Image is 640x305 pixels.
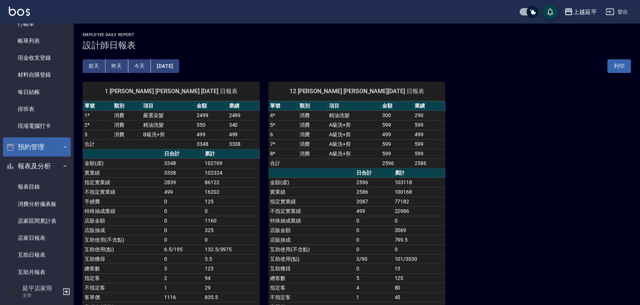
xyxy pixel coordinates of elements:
td: 132.5/3975 [203,245,260,254]
td: 3338 [227,139,260,149]
td: 2596 [381,158,413,168]
td: 不指定客 [83,283,162,292]
td: 指定客 [269,283,355,292]
td: 合計 [83,139,112,149]
td: 599 [381,120,413,130]
td: B級洗+剪 [141,130,195,139]
h5: 延平店家用 [23,285,60,292]
th: 類別 [112,101,142,111]
td: 1 [355,292,393,302]
td: 金額(虛) [269,178,355,187]
button: 列印 [608,59,631,73]
a: 現金收支登錄 [3,49,71,66]
a: 互助日報表 [3,246,71,263]
td: 消費 [298,111,327,120]
td: 3338 [162,168,203,178]
th: 業績 [413,101,445,111]
td: 0 [162,254,203,264]
td: 0 [203,235,260,245]
td: 0 [355,225,393,235]
td: 店販金額 [83,216,162,225]
td: 總客數 [269,273,355,283]
td: 103118 [393,178,446,187]
a: 排班表 [3,101,71,118]
td: 消費 [298,120,327,130]
td: 340 [227,120,260,130]
p: 主管 [23,292,60,299]
td: 不指定客 [269,292,355,302]
td: 精油洗髮 [327,111,381,120]
table: a dense table [83,101,260,149]
td: 總客數 [83,264,162,273]
td: 2499 [195,111,227,120]
td: 0 [355,235,393,245]
td: A級洗+剪 [327,120,381,130]
td: 實業績 [83,168,162,178]
td: 123 [203,264,260,273]
button: save [543,4,558,19]
a: 3 [84,132,87,137]
td: 消費 [298,130,327,139]
th: 日合計 [162,149,203,159]
table: a dense table [269,101,446,168]
th: 金額 [195,101,227,111]
td: 嚴選染髮 [141,111,195,120]
td: 2 [162,273,203,283]
img: Person [6,284,21,299]
th: 業績 [227,101,260,111]
td: 0 [355,245,393,254]
td: 特殊抽成業績 [269,216,355,225]
td: 13 [393,264,446,273]
a: 6 [270,132,273,137]
a: 打帳單 [3,15,71,32]
td: 325 [203,225,260,235]
a: 每日結帳 [3,84,71,101]
td: 599 [413,120,445,130]
td: 5 [355,273,393,283]
td: 0 [393,245,446,254]
a: 消費分析儀表板 [3,196,71,213]
th: 日合計 [355,168,393,178]
td: 0 [162,225,203,235]
td: 125 [203,197,260,206]
th: 單號 [83,101,112,111]
td: 22986 [393,206,446,216]
td: 客單價 [83,292,162,302]
th: 累計 [203,149,260,159]
button: 前天 [83,59,105,73]
img: Logo [9,7,30,16]
td: 799.5 [393,235,446,245]
td: 101/3030 [393,254,446,264]
button: 上越延平 [561,4,600,20]
td: 互助獲得 [269,264,355,273]
td: 0 [355,216,393,225]
td: 102769 [203,158,260,168]
td: 3348 [195,139,227,149]
td: 精油洗髮 [141,120,195,130]
span: 1 [PERSON_NAME] [PERSON_NAME] [DATE] 日報表 [91,88,251,95]
td: 消費 [112,130,142,139]
button: 今天 [128,59,151,73]
td: 店販抽成 [269,235,355,245]
td: 835.5 [203,292,260,302]
td: 0 [162,197,203,206]
td: 金額(虛) [83,158,162,168]
td: 0 [162,206,203,216]
td: 指定實業績 [269,197,355,206]
td: 不指定實業績 [269,206,355,216]
td: 1160 [203,216,260,225]
th: 金額 [381,101,413,111]
button: 昨天 [105,59,128,73]
td: 0 [393,216,446,225]
td: 2586 [413,158,445,168]
td: 手續費 [83,197,162,206]
td: 499 [227,130,260,139]
a: 店家區間累計表 [3,213,71,229]
td: 45 [393,292,446,302]
td: 指定客 [83,273,162,283]
td: 3348 [162,158,203,168]
td: 消費 [298,139,327,149]
td: 100168 [393,187,446,197]
td: 16202 [203,187,260,197]
a: 報表目錄 [3,178,71,195]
